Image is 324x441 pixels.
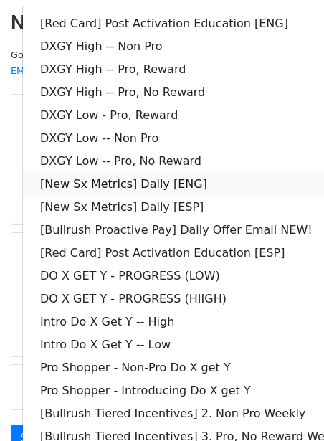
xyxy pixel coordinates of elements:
h2: New Campaign [11,11,313,35]
iframe: Chat Widget [252,372,324,441]
small: Google Sheet: [11,49,190,77]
